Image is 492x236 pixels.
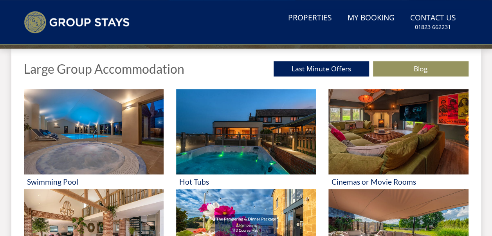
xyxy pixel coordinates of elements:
[328,89,468,189] a: 'Cinemas or Movie Rooms' - Large Group Accommodation Holiday Ideas Cinemas or Movie Rooms
[373,61,469,76] a: Blog
[179,178,313,186] h3: Hot Tubs
[274,61,369,76] a: Last Minute Offers
[24,62,184,76] h1: Large Group Accommodation
[24,89,164,189] a: 'Swimming Pool' - Large Group Accommodation Holiday Ideas Swimming Pool
[328,89,468,174] img: 'Cinemas or Movie Rooms' - Large Group Accommodation Holiday Ideas
[332,178,465,186] h3: Cinemas or Movie Rooms
[407,9,459,35] a: Contact Us01823 662231
[24,89,164,174] img: 'Swimming Pool' - Large Group Accommodation Holiday Ideas
[415,23,451,31] small: 01823 662231
[285,9,335,27] a: Properties
[24,11,130,33] img: Group Stays
[176,89,316,189] a: 'Hot Tubs' - Large Group Accommodation Holiday Ideas Hot Tubs
[27,178,160,186] h3: Swimming Pool
[344,9,398,27] a: My Booking
[176,89,316,174] img: 'Hot Tubs' - Large Group Accommodation Holiday Ideas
